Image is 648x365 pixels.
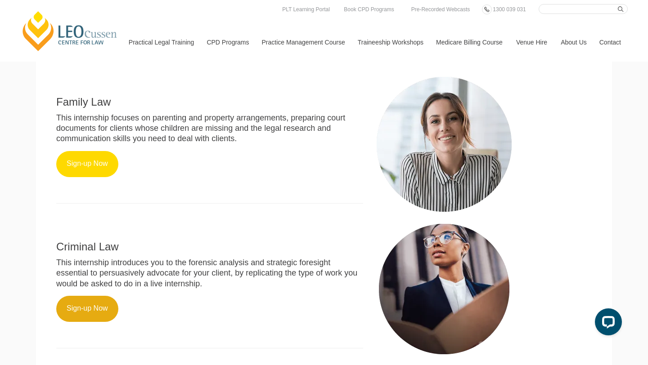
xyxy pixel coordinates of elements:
[342,4,396,14] a: Book CPD Programs
[593,23,628,62] a: Contact
[122,23,200,62] a: Practical Legal Training
[509,23,554,62] a: Venue Hire
[351,23,429,62] a: Traineeship Workshops
[56,296,118,322] a: Sign-up Now
[56,96,363,108] h2: Family Law
[200,23,255,62] a: CPD Programs
[56,151,118,177] a: Sign-up Now
[490,4,528,14] a: 1300 039 031
[20,10,120,52] a: [PERSON_NAME] Centre for Law
[429,23,509,62] a: Medicare Billing Course
[56,113,363,144] p: This internship focuses on parenting and property arrangements, preparing court documents for cli...
[554,23,593,62] a: About Us
[588,305,625,343] iframe: LiveChat chat widget
[56,258,363,289] p: This internship introduces you to the forensic analysis and strategic foresight essential to pers...
[280,4,332,14] a: PLT Learning Portal
[493,6,526,13] span: 1300 039 031
[409,4,472,14] a: Pre-Recorded Webcasts
[255,23,351,62] a: Practice Management Course
[56,241,363,253] h2: Criminal Law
